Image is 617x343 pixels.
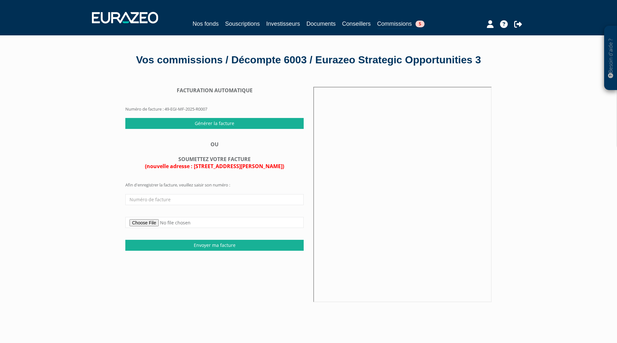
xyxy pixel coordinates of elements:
[125,53,492,68] div: Vos commissions / Décompte 6003 / Eurazeo Strategic Opportunities 3
[125,182,304,250] form: Afin d'enregistrer la facture, veuillez saisir son numéro :
[192,19,219,28] a: Nos fonds
[266,19,300,28] a: Investisseurs
[342,19,371,28] a: Conseillers
[125,240,304,251] input: Envoyer ma facture
[125,118,304,129] input: Générer la facture
[416,21,425,27] span: 5
[125,87,304,94] div: FACTURATION AUTOMATIQUE
[125,87,304,118] form: Numéro de facture : 49-EGI-MF-2025-R0007
[125,194,304,205] input: Numéro de facture
[125,141,304,170] div: OU SOUMETTEZ VOTRE FACTURE
[92,12,158,23] img: 1732889491-logotype_eurazeo_blanc_rvb.png
[225,19,260,28] a: Souscriptions
[145,163,284,170] span: (nouvelle adresse : [STREET_ADDRESS][PERSON_NAME])
[607,29,614,87] p: Besoin d'aide ?
[377,19,425,29] a: Commissions5
[307,19,336,28] a: Documents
